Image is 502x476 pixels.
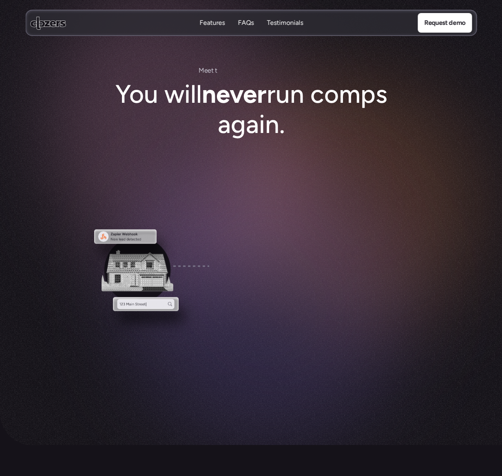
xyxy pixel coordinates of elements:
[215,65,217,76] span: t
[204,65,208,76] span: e
[217,65,221,76] span: h
[199,18,225,28] a: FeaturesFeatures
[211,65,214,76] span: t
[234,65,237,76] span: r
[424,18,465,28] p: Request demo
[238,18,254,27] p: FAQs
[254,173,321,192] a: Book demo
[198,65,204,76] span: M
[267,18,303,28] a: TestimonialsTestimonials
[238,18,254,28] a: FAQsFAQs
[201,79,266,109] strong: never
[203,177,239,188] p: Watch video
[72,143,431,163] h2: We PROMISE you that it works. And we can prove it.
[271,177,303,188] p: Book demo
[418,13,472,33] a: Request demo
[267,27,303,36] p: Testimonials
[231,65,234,76] span: o
[199,18,225,27] p: Features
[237,66,238,76] span: l
[238,27,254,36] p: FAQs
[221,65,224,76] span: e
[226,65,231,76] span: w
[267,18,303,27] p: Testimonials
[238,66,241,76] span: d
[199,27,225,36] p: Features
[113,79,390,140] h1: You will run comps again.
[208,65,211,76] span: e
